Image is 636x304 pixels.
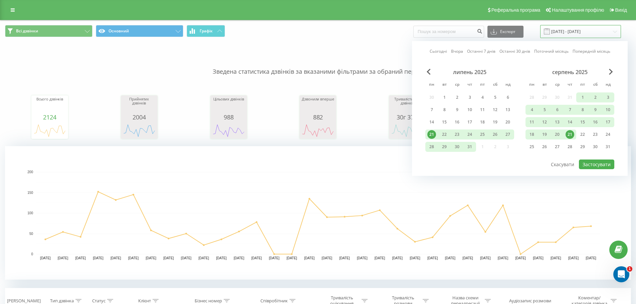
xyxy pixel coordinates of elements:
[391,120,424,140] svg: A chart.
[50,298,74,304] div: Тип дзвінка
[375,256,385,260] text: [DATE]
[427,69,431,75] span: Previous Month
[357,256,368,260] text: [DATE]
[525,142,538,152] div: пн 25 серп 2025 р.
[576,117,589,127] div: пт 15 серп 2025 р.
[440,142,449,151] div: 29
[525,129,538,139] div: пн 18 серп 2025 р.
[478,93,487,102] div: 4
[604,93,612,102] div: 3
[538,129,551,139] div: вт 19 серп 2025 р.
[501,105,514,115] div: нд 13 лип 2025 р.
[427,105,436,114] div: 7
[92,298,105,304] div: Статус
[501,129,514,139] div: нд 27 лип 2025 р.
[578,105,587,114] div: 8
[128,256,139,260] text: [DATE]
[578,142,587,151] div: 29
[552,80,562,90] abbr: середа
[427,142,436,151] div: 28
[31,252,33,256] text: 0
[465,105,474,114] div: 10
[576,129,589,139] div: пт 22 серп 2025 р.
[551,142,564,152] div: ср 27 серп 2025 р.
[438,129,451,139] div: вт 22 лип 2025 р.
[476,129,489,139] div: пт 25 лип 2025 р.
[146,256,156,260] text: [DATE]
[604,118,612,126] div: 17
[540,80,550,90] abbr: вівторок
[586,256,596,260] text: [DATE]
[27,191,33,195] text: 150
[489,105,501,115] div: сб 12 лип 2025 р.
[527,105,536,114] div: 4
[503,93,512,102] div: 6
[553,118,562,126] div: 13
[425,105,438,115] div: пн 7 лип 2025 р.
[391,97,424,114] div: Тривалість усіх дзвінків
[427,80,437,90] abbr: понеділок
[427,118,436,126] div: 14
[566,142,574,151] div: 28
[439,80,449,90] abbr: вівторок
[463,142,476,152] div: чт 31 лип 2025 р.
[551,117,564,127] div: ср 13 серп 2025 р.
[251,256,262,260] text: [DATE]
[566,105,574,114] div: 7
[29,232,33,236] text: 50
[527,80,537,90] abbr: понеділок
[425,129,438,139] div: пн 21 лип 2025 р.
[538,142,551,152] div: вт 26 серп 2025 р.
[27,170,33,174] text: 200
[463,129,476,139] div: чт 24 лип 2025 р.
[181,256,192,260] text: [DATE]
[576,105,589,115] div: пт 8 серп 2025 р.
[304,256,315,260] text: [DATE]
[602,142,614,152] div: нд 31 серп 2025 р.
[339,256,350,260] text: [DATE]
[58,256,68,260] text: [DATE]
[602,129,614,139] div: нд 24 серп 2025 р.
[491,93,499,102] div: 5
[163,256,174,260] text: [DATE]
[451,92,463,102] div: ср 2 лип 2025 р.
[5,146,631,280] svg: A chart.
[564,142,576,152] div: чт 28 серп 2025 р.
[533,256,544,260] text: [DATE]
[5,25,92,37] button: Всі дзвінки
[438,142,451,152] div: вт 29 лип 2025 р.
[440,130,449,139] div: 22
[576,92,589,102] div: пт 1 серп 2025 р.
[33,120,66,140] svg: A chart.
[234,256,244,260] text: [DATE]
[589,142,602,152] div: сб 30 серп 2025 р.
[564,117,576,127] div: чт 14 серп 2025 р.
[538,105,551,115] div: вт 5 серп 2025 р.
[465,118,474,126] div: 17
[603,80,613,90] abbr: неділя
[438,105,451,115] div: вт 8 лип 2025 р.
[578,80,588,90] abbr: п’ятниця
[453,130,461,139] div: 23
[551,256,561,260] text: [DATE]
[430,48,447,54] a: Сьогодні
[491,130,499,139] div: 26
[410,256,420,260] text: [DATE]
[123,120,156,140] svg: A chart.
[547,160,578,169] button: Скасувати
[525,105,538,115] div: пн 4 серп 2025 р.
[491,118,499,126] div: 19
[565,80,575,90] abbr: четвер
[627,266,632,272] span: 1
[501,92,514,102] div: нд 6 лип 2025 р.
[499,48,530,54] a: Останні 30 днів
[75,256,86,260] text: [DATE]
[589,105,602,115] div: сб 9 серп 2025 р.
[451,117,463,127] div: ср 16 лип 2025 р.
[413,26,484,38] input: Пошук за номером
[591,105,600,114] div: 9
[578,130,587,139] div: 22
